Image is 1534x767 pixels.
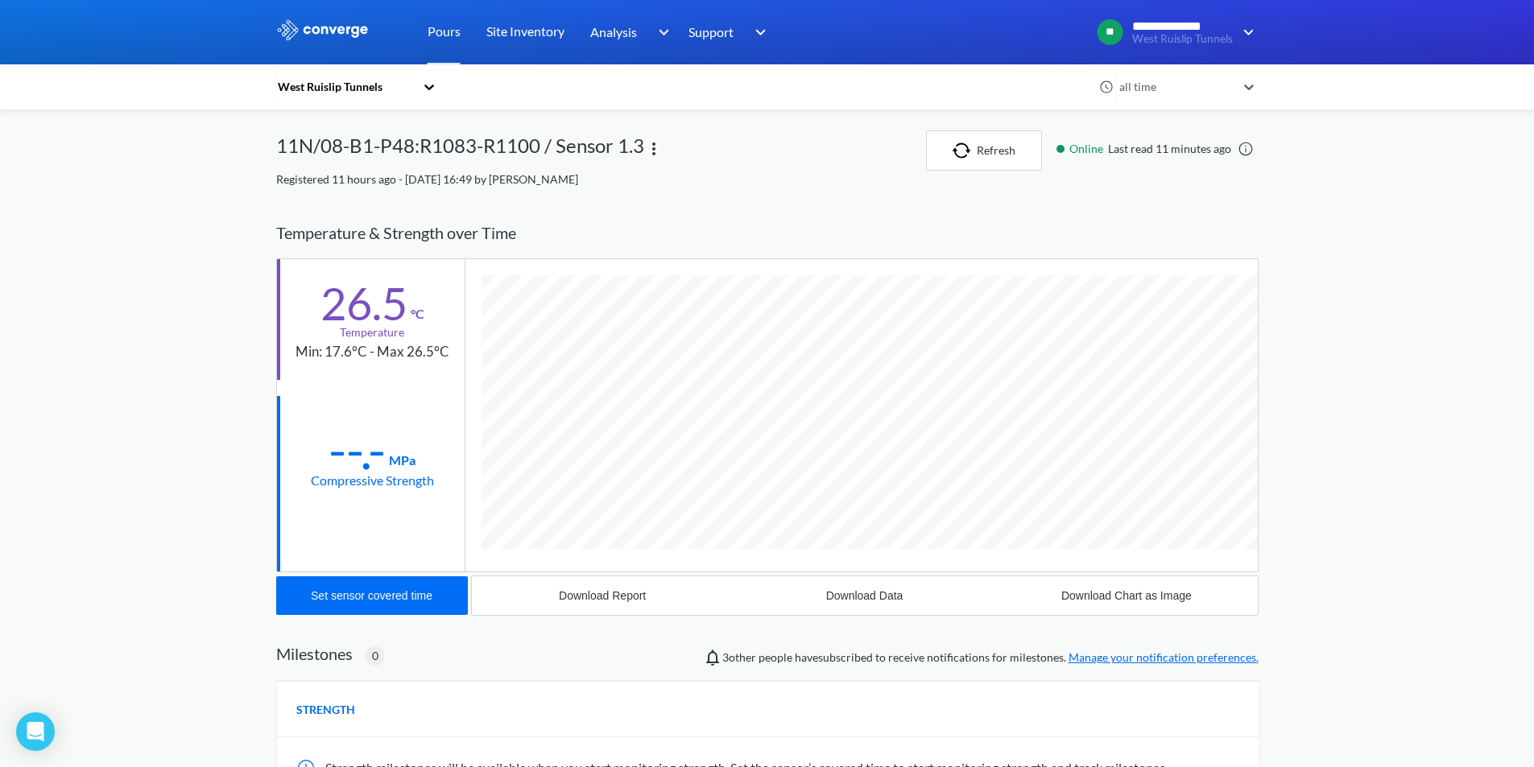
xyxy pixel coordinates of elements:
div: West Ruislip Tunnels [276,78,415,96]
img: downArrow.svg [647,23,673,42]
img: downArrow.svg [1233,23,1259,42]
div: 26.5 [320,283,407,324]
div: Set sensor covered time [311,589,432,602]
img: icon-clock.svg [1099,80,1114,94]
span: Registered 11 hours ago - [DATE] 16:49 by [PERSON_NAME] [276,172,578,186]
img: more.svg [644,139,664,159]
img: logo_ewhite.svg [276,19,370,40]
a: Manage your notification preferences. [1069,650,1259,664]
span: Lakshan, Justin Elliott, Sudharshan Sivarajah [722,650,756,664]
div: Download Chart as Image [1061,589,1192,602]
span: 0 [372,647,378,665]
div: Compressive Strength [311,470,434,490]
h2: Milestones [276,644,353,663]
button: Refresh [926,130,1042,171]
span: Support [688,22,734,42]
span: Online [1069,140,1108,158]
button: Download Report [472,576,734,615]
img: notifications-icon.svg [703,648,722,667]
div: all time [1115,78,1236,96]
div: --.- [329,430,386,470]
img: downArrow.svg [745,23,771,42]
div: Last read 11 minutes ago [1048,140,1259,158]
button: Download Chart as Image [995,576,1257,615]
span: STRENGTH [296,701,355,719]
div: 11N/08-B1-P48:R1083-R1100 / Sensor 1.3 [276,130,644,171]
div: Min: 17.6°C - Max 26.5°C [296,341,449,363]
div: Download Data [826,589,903,602]
div: Temperature [340,324,404,341]
span: West Ruislip Tunnels [1132,33,1233,45]
img: icon-refresh.svg [953,142,977,159]
button: Set sensor covered time [276,576,468,615]
span: people have subscribed to receive notifications for milestones. [722,649,1259,666]
div: Download Report [559,589,646,602]
button: Download Data [734,576,995,615]
div: Open Intercom Messenger [16,712,55,751]
span: Analysis [590,22,637,42]
div: Temperature & Strength over Time [276,208,1259,258]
